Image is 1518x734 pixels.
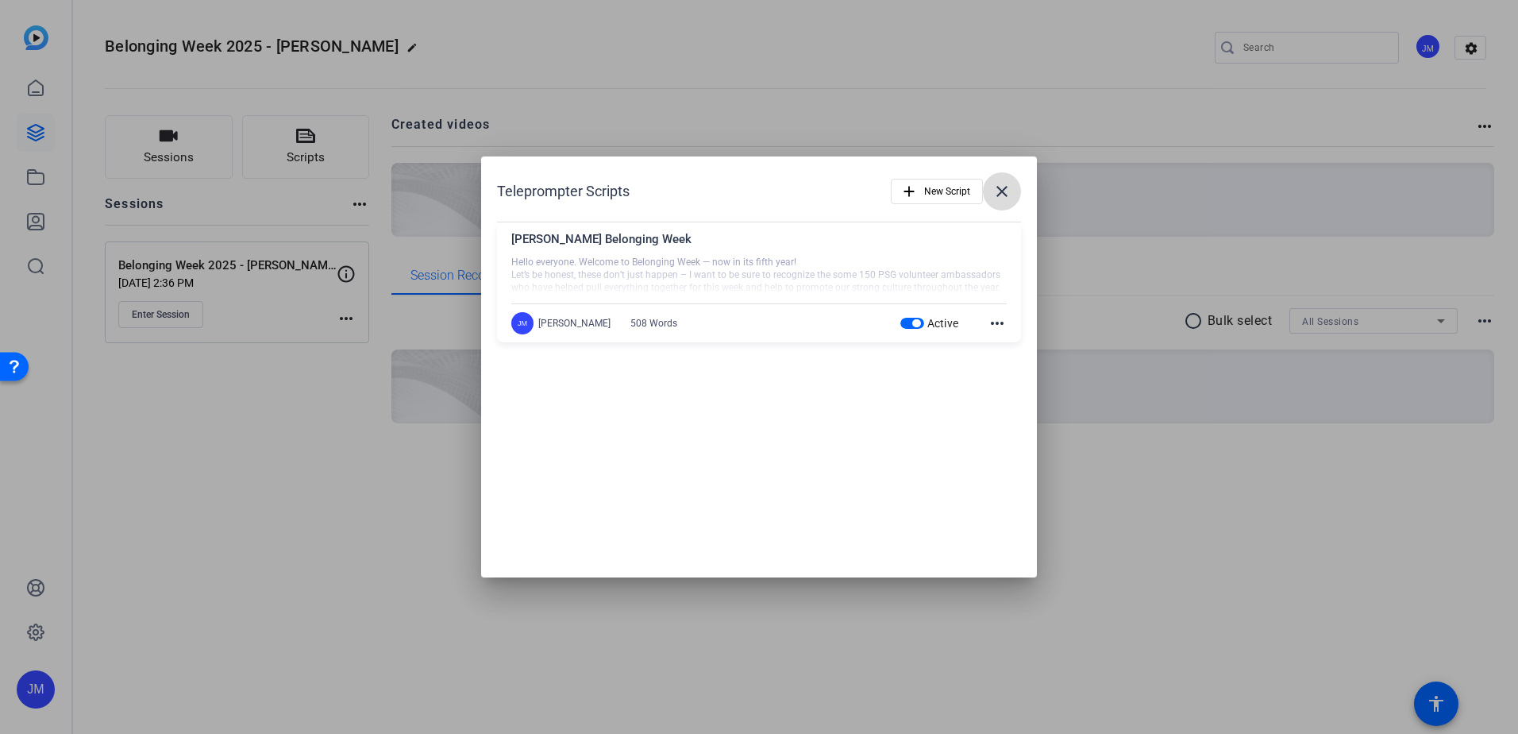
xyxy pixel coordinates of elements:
span: New Script [924,176,970,207]
mat-icon: add [900,183,918,200]
mat-icon: close [992,182,1011,201]
span: Active [927,317,959,330]
mat-icon: more_horiz [988,314,1007,333]
div: [PERSON_NAME] [538,317,611,330]
h1: Teleprompter Scripts [497,182,630,201]
div: JM [511,312,534,334]
button: New Script [891,179,983,204]
div: 508 Words [630,317,677,330]
div: [PERSON_NAME] Belonging Week [511,230,1007,257]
